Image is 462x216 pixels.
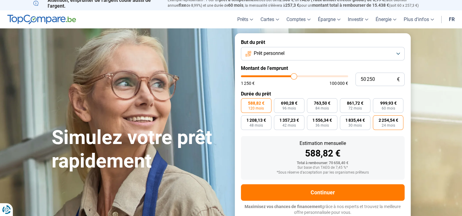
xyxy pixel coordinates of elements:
span: 1 357,23 € [279,118,299,122]
span: 120 mois [248,106,264,110]
span: 24 mois [381,124,395,127]
span: 2 254,54 € [378,118,398,122]
div: *Sous réserve d'acceptation par les organismes prêteurs [246,171,400,175]
span: 1 835,44 € [345,118,365,122]
span: 588,82 € [248,101,264,105]
span: 84 mois [315,106,329,110]
label: But du prêt [241,39,405,45]
span: 48 mois [249,124,263,127]
span: 36 mois [315,124,329,127]
span: 1 208,13 € [246,118,266,122]
span: montant total à rembourser de 15.438 € [312,3,389,8]
a: Épargne [314,10,344,28]
a: Comptes [283,10,314,28]
label: Durée du prêt [241,91,405,97]
span: 72 mois [348,106,362,110]
a: Énergie [372,10,400,28]
span: € [397,77,400,82]
label: Montant de l'emprunt [241,65,405,71]
h1: Simulez votre prêt rapidement [52,126,227,173]
div: 588,82 € [246,149,400,158]
button: Continuer [241,184,405,201]
span: 1 250 € [241,81,255,85]
span: 100 000 € [329,81,348,85]
span: 30 mois [348,124,362,127]
a: fr [445,10,458,28]
span: 42 mois [282,124,296,127]
span: Maximisez vos chances de financement [245,204,322,209]
span: 690,28 € [281,101,297,105]
a: Cartes [257,10,283,28]
p: grâce à nos experts et trouvez la meilleure offre personnalisée pour vous. [241,204,405,216]
img: TopCompare [7,15,76,24]
span: 60 mois [381,106,395,110]
a: Prêts [234,10,257,28]
a: Investir [344,10,372,28]
span: 60 mois [228,3,243,8]
div: Total à rembourser: 70 658,40 € [246,161,400,165]
a: Plus d'infos [400,10,438,28]
span: fixe [179,3,186,8]
div: Estimation mensuelle [246,141,400,146]
span: 96 mois [282,106,296,110]
span: 257,3 € [285,3,299,8]
span: 999,93 € [380,101,396,105]
button: Prêt personnel [241,47,405,60]
span: 1 556,34 € [312,118,332,122]
span: 763,50 € [314,101,330,105]
span: 861,72 € [347,101,363,105]
span: Prêt personnel [254,50,285,57]
div: Sur base d'un TAEG de 7,45 %* [246,166,400,170]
